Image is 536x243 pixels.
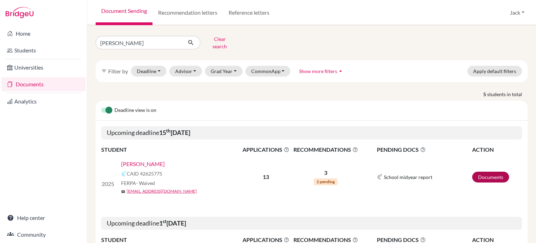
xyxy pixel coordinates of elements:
[314,178,337,185] span: 2 pending
[1,211,85,225] a: Help center
[1,77,85,91] a: Documents
[108,68,128,74] span: Filter by
[200,34,239,52] button: Clear search
[205,66,243,77] button: Grad Year
[487,91,528,98] span: students in total
[169,66,202,77] button: Advisor
[161,180,179,186] span: - Waived
[101,217,522,230] h5: Upcoming deadline
[96,36,182,49] input: Find student by name...
[101,126,522,140] h5: Upcoming deadline
[291,169,360,177] p: 3
[163,219,166,224] sup: st
[146,171,151,177] img: Common App logo
[299,68,337,74] span: Show more filters
[166,128,171,134] sup: th
[337,67,344,74] i: arrow_drop_up
[263,173,269,180] b: 13
[151,188,221,194] a: [EMAIL_ADDRESS][DOMAIN_NAME]
[146,190,150,194] span: mail
[241,145,291,154] span: APPLICATIONS
[293,66,350,77] button: Show more filtersarrow_drop_up
[467,66,522,77] button: Apply default filters
[472,145,522,154] th: ACTION
[377,145,471,154] span: PENDING DOCS
[6,7,33,18] img: Bridge-U
[1,94,85,108] a: Analytics
[1,43,85,57] a: Students
[377,174,382,180] img: Common App logo
[472,172,509,183] a: Documents
[102,177,140,186] p: 2025
[483,91,487,98] strong: 5
[114,106,156,115] span: Deadline view is on
[1,60,85,74] a: Universities
[101,145,241,154] th: STUDENT
[159,219,186,227] b: 1 [DATE]
[384,173,432,181] span: School midyear report
[291,145,360,154] span: RECOMMENDATIONS
[1,228,85,242] a: Community
[151,170,187,177] span: CAID 42625775
[159,129,190,136] b: 15 [DATE]
[1,27,85,41] a: Home
[146,179,179,187] span: FERPA
[101,68,107,74] i: filter_list
[146,160,189,168] a: [PERSON_NAME]
[131,66,166,77] button: Deadline
[245,66,291,77] button: CommonApp
[102,169,140,177] img: WANG, Jiarui
[507,6,528,19] button: Jack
